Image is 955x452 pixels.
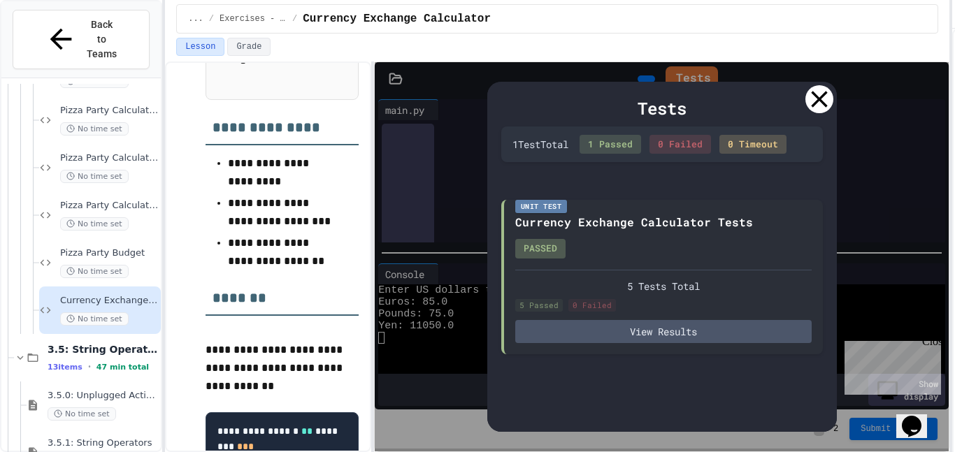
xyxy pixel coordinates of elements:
span: Pizza Party Calculator [60,200,158,212]
iframe: chat widget [839,335,941,395]
div: 0 Timeout [719,135,787,154]
span: No time set [60,170,129,183]
div: PASSED [515,239,566,258]
span: • [88,361,91,372]
button: Back to Teams [13,10,150,69]
div: Tests [501,96,823,121]
span: 3.5.1: String Operators [48,437,158,449]
span: ... [188,13,203,24]
span: Exercises - Mathematical Operators [220,13,287,24]
div: 0 Failed [649,135,711,154]
div: Currency Exchange Calculator Tests [515,214,753,231]
span: No time set [48,407,116,421]
span: Currency Exchange Calculator [60,295,158,307]
span: Pizza Party Calculator [60,152,158,164]
span: No time set [60,217,129,231]
div: Unit Test [515,200,568,213]
span: 47 min total [96,363,149,372]
button: View Results [515,320,812,343]
span: 13 items [48,363,82,372]
button: Lesson [176,38,224,56]
div: 1 Test Total [512,137,568,152]
span: 3.5.0: Unplugged Activity - String Operators [48,390,158,402]
span: / [209,13,214,24]
div: 1 Passed [580,135,641,154]
div: 0 Failed [568,299,616,312]
span: No time set [60,265,129,278]
span: / [292,13,297,24]
span: No time set [60,312,129,326]
iframe: chat widget [896,396,941,438]
div: Chat with us now!Close [6,6,96,89]
span: 3.5: String Operators [48,343,158,356]
span: Back to Teams [85,17,118,61]
div: 5 Tests Total [515,279,812,293]
span: No time set [60,122,129,136]
button: Grade [227,38,271,56]
span: Pizza Party Budget [60,247,158,259]
span: Pizza Party Calculator [60,105,158,117]
span: Currency Exchange Calculator [303,10,491,27]
div: 5 Passed [515,299,563,312]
